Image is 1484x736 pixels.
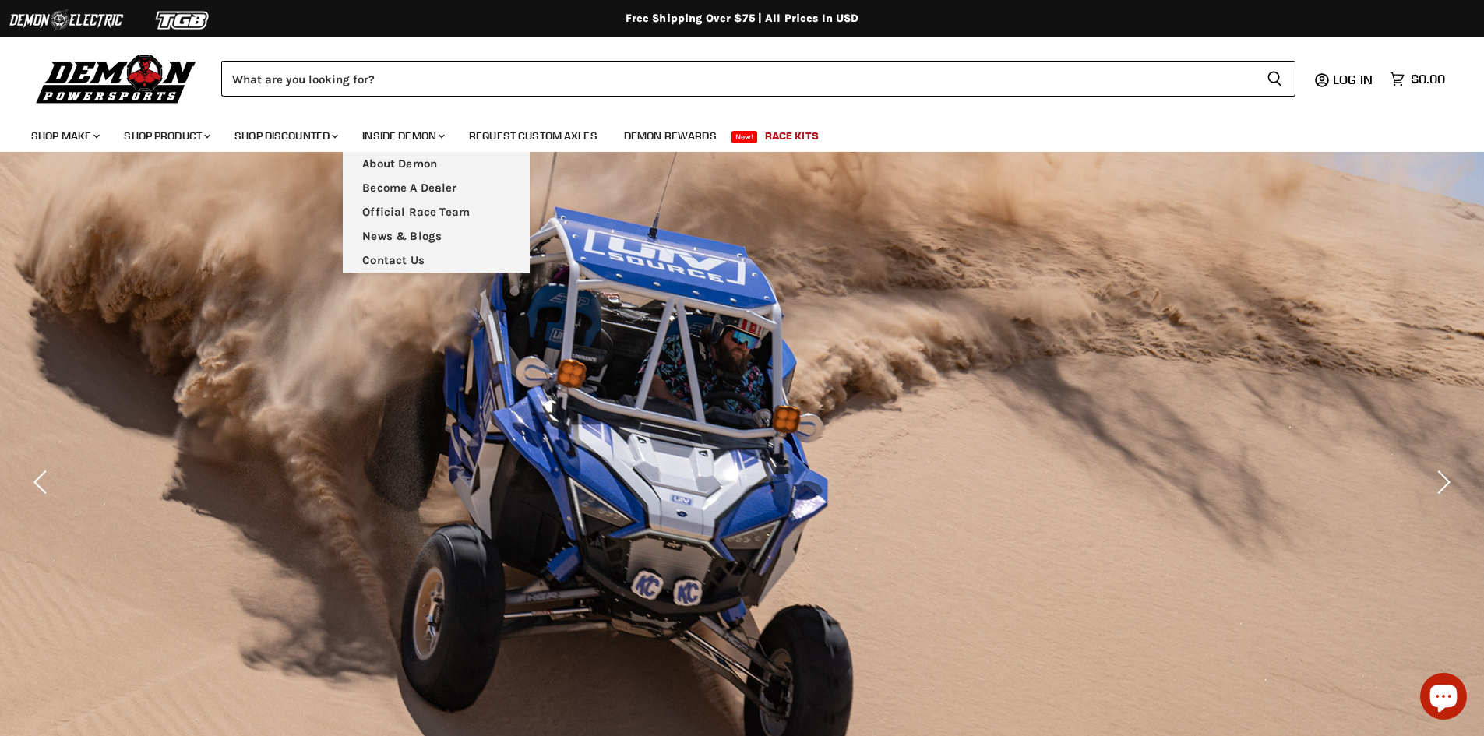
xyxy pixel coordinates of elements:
a: Suzuki Parts [12,431,199,455]
a: Honda Parts [12,200,199,224]
a: Bobcat Parts [12,321,199,345]
a: Shop Product [112,120,220,152]
a: Official Race Team [343,200,530,224]
span: New! [731,131,758,143]
img: Demon Electric Logo 2 [8,5,125,35]
a: Segway Parts [12,455,199,479]
ul: Main menu [343,152,530,273]
a: Shop Discounted [223,120,347,152]
a: Log in [1326,72,1382,86]
a: Inside Demon [351,120,454,152]
a: Yamaha Parts [12,224,199,248]
a: [PERSON_NAME] Deere Parts [12,369,199,407]
a: Kubota Parts [12,407,199,431]
a: About Demon [343,152,530,176]
a: Can-Am Parts [12,176,199,200]
a: Request Custom Axles [457,120,609,152]
ul: Main menu [19,114,1441,152]
span: $0.00 [1411,72,1445,86]
a: SHOP ALL [12,527,199,551]
img: TGB Logo 2 [125,5,241,35]
a: Shop Make [19,120,109,152]
a: Polaris Parts [12,152,199,176]
a: Contact Us [343,248,530,273]
a: Kawasaki Parts [12,248,199,273]
div: Free Shipping Over $75 | All Prices In USD [119,12,1366,26]
a: CF Moto Parts [12,273,199,297]
button: Next [1426,467,1457,498]
img: Demon Powersports [31,51,202,106]
input: Search [221,61,1254,97]
a: News & Blogs [343,224,530,248]
a: $0.00 [1382,68,1453,90]
a: Demon Rewards [612,120,728,152]
span: Log in [1333,72,1373,87]
a: Argo [12,479,199,503]
a: Universal [12,503,199,527]
a: Hisun Parts [12,345,199,369]
button: Search [1254,61,1295,97]
form: Product [221,61,1295,97]
a: Become A Dealer [343,176,530,200]
inbox-online-store-chat: Shopify online store chat [1415,673,1472,724]
a: Arctic Cat Parts [12,297,199,321]
a: Race Kits [753,120,830,152]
